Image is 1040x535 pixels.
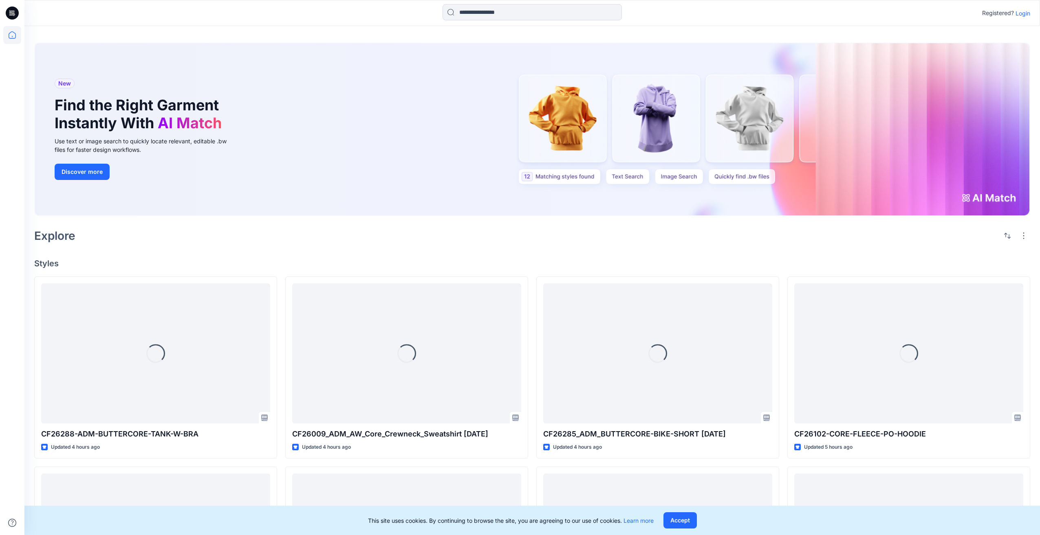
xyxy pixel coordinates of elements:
h1: Find the Right Garment Instantly With [55,96,226,132]
p: This site uses cookies. By continuing to browse the site, you are agreeing to our use of cookies. [368,516,654,525]
p: CF26285_ADM_BUTTERCORE-BIKE-SHORT [DATE] [543,428,772,440]
button: Accept [663,512,697,528]
p: Registered? [982,8,1014,18]
button: Discover more [55,164,110,180]
p: Login [1016,9,1030,18]
a: Learn more [624,517,654,524]
h4: Styles [34,259,1030,268]
p: Updated 4 hours ago [302,443,351,452]
p: CF26288-ADM-BUTTERCORE-TANK-W-BRA [41,428,270,440]
p: Updated 5 hours ago [804,443,853,452]
h2: Explore [34,229,75,242]
p: Updated 4 hours ago [553,443,602,452]
div: Use text or image search to quickly locate relevant, editable .bw files for faster design workflows. [55,137,238,154]
span: AI Match [158,114,222,132]
p: CF26102-CORE-FLEECE-PO-HOODIE [794,428,1023,440]
span: New [58,79,71,88]
p: CF26009_ADM_AW_Core_Crewneck_Sweatshirt [DATE] [292,428,521,440]
p: Updated 4 hours ago [51,443,100,452]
